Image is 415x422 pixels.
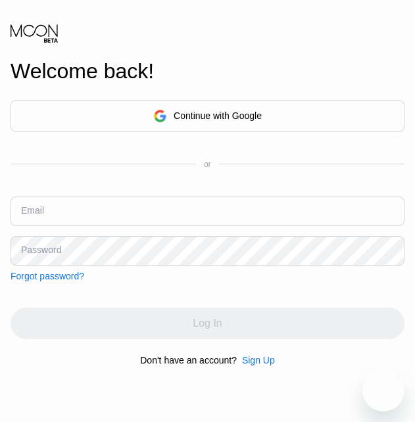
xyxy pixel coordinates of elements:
[11,271,84,281] div: Forgot password?
[204,160,211,169] div: or
[140,355,237,365] div: Don't have an account?
[21,205,44,216] div: Email
[174,110,262,121] div: Continue with Google
[11,59,404,83] div: Welcome back!
[237,355,275,365] div: Sign Up
[11,100,404,132] div: Continue with Google
[362,369,404,411] iframe: 메시징 창을 시작하는 버튼
[21,245,61,255] div: Password
[242,355,275,365] div: Sign Up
